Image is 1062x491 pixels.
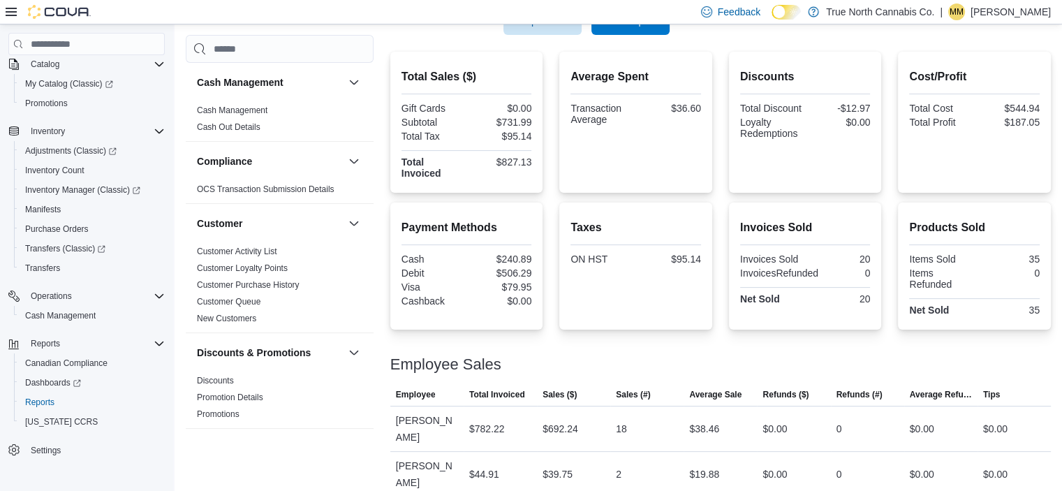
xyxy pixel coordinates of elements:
h2: Cost/Profit [909,68,1040,85]
span: Manifests [20,201,165,218]
a: [US_STATE] CCRS [20,413,103,430]
span: Inventory Manager (Classic) [20,182,165,198]
div: $731.99 [469,117,531,128]
button: Cash Management [14,306,170,325]
span: [US_STATE] CCRS [25,416,98,427]
span: Reports [20,394,165,411]
span: Customer Purchase History [197,279,300,291]
span: Dashboards [25,377,81,388]
a: My Catalog (Classic) [14,74,170,94]
img: Cova [28,5,91,19]
div: Cash [401,254,464,265]
a: Purchase Orders [20,221,94,237]
div: $44.91 [469,466,499,483]
button: [US_STATE] CCRS [14,412,170,432]
span: Washington CCRS [20,413,165,430]
a: Adjustments (Classic) [14,141,170,161]
div: 35 [978,254,1040,265]
h2: Products Sold [909,219,1040,236]
button: Inventory Count [14,161,170,180]
div: 20 [808,293,870,305]
span: Customer Queue [197,296,260,307]
div: Compliance [186,181,374,203]
div: $0.00 [469,103,531,114]
a: Manifests [20,201,66,218]
span: Promotions [20,95,165,112]
span: Promotions [197,409,239,420]
span: Transfers (Classic) [25,243,105,254]
button: Catalog [3,54,170,74]
span: Average Refund [910,389,972,400]
a: Dashboards [14,373,170,393]
a: Canadian Compliance [20,355,113,372]
span: Transfers [25,263,60,274]
div: $782.22 [469,420,505,437]
h3: Discounts & Promotions [197,346,311,360]
span: Inventory Count [20,162,165,179]
span: Operations [31,291,72,302]
span: Catalog [25,56,165,73]
div: $240.89 [469,254,531,265]
div: 0 [978,268,1040,279]
span: Reports [25,335,165,352]
button: Compliance [346,153,362,170]
span: Inventory [31,126,65,137]
div: $692.24 [543,420,578,437]
div: [PERSON_NAME] [390,406,464,451]
span: Refunds (#) [836,389,883,400]
strong: Net Sold [909,305,949,316]
div: $0.00 [469,295,531,307]
span: Purchase Orders [25,223,89,235]
div: 18 [616,420,627,437]
span: Manifests [25,204,61,215]
div: 35 [978,305,1040,316]
a: Inventory Manager (Classic) [14,180,170,200]
div: $0.00 [808,117,870,128]
a: Inventory Count [20,162,90,179]
button: Operations [25,288,78,305]
button: Cash Management [346,74,362,91]
a: Customer Queue [197,297,260,307]
div: 2 [616,466,621,483]
div: Loyalty Redemptions [740,117,802,139]
div: $39.75 [543,466,573,483]
span: Dashboards [20,374,165,391]
span: Cash Out Details [197,122,260,133]
input: Dark Mode [772,5,801,20]
span: New Customers [197,313,256,324]
span: Cash Management [197,105,267,116]
div: Subtotal [401,117,464,128]
a: Transfers (Classic) [14,239,170,258]
span: Feedback [718,5,760,19]
h2: Payment Methods [401,219,532,236]
span: Total Invoiced [469,389,525,400]
span: Employee [396,389,436,400]
span: Average Sale [689,389,742,400]
a: Cash Management [20,307,101,324]
button: Reports [3,334,170,353]
div: $0.00 [910,466,934,483]
span: Sales (#) [616,389,650,400]
h3: Customer [197,217,242,230]
div: Items Sold [909,254,971,265]
div: $0.00 [983,420,1008,437]
a: Promotion Details [197,393,263,402]
a: My Catalog (Classic) [20,75,119,92]
span: Promotions [25,98,68,109]
span: Adjustments (Classic) [20,142,165,159]
button: Canadian Compliance [14,353,170,373]
div: Total Profit [909,117,971,128]
h2: Average Spent [570,68,701,85]
a: OCS Transaction Submission Details [197,184,334,194]
span: OCS Transaction Submission Details [197,184,334,195]
button: Discounts & Promotions [346,344,362,361]
span: My Catalog (Classic) [20,75,165,92]
button: Manifests [14,200,170,219]
h3: Cash Management [197,75,283,89]
span: My Catalog (Classic) [25,78,113,89]
div: Gift Cards [401,103,464,114]
p: | [940,3,943,20]
div: 0 [836,466,842,483]
a: Reports [20,394,60,411]
button: Customer [197,217,343,230]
